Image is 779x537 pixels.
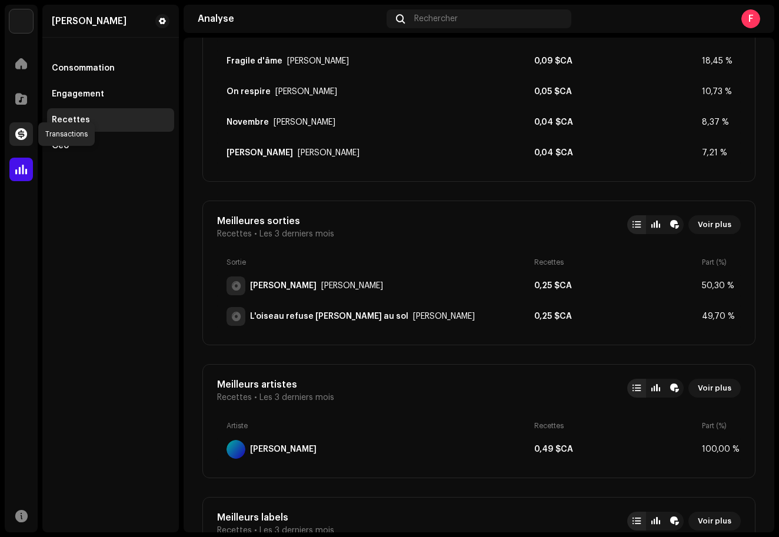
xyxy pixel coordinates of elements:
[702,56,731,66] div: 18,45 %
[227,258,530,267] div: Sortie
[275,87,337,96] div: On respire
[198,14,382,24] div: Analyse
[702,421,731,431] div: Part (%)
[534,281,697,291] div: 0,25 $CA
[534,56,697,66] div: 0,09 $CA
[702,118,731,127] div: 8,37 %
[227,118,269,127] div: Novembre
[250,445,317,454] div: Francis Lahaie
[702,312,731,321] div: 49,70 %
[414,14,458,24] span: Rechercher
[534,118,697,127] div: 0,04 $CA
[217,512,334,523] div: Meilleurs labels
[47,82,174,106] re-m-nav-item: Engagement
[52,64,115,73] div: Consommation
[254,393,257,402] span: •
[217,215,334,227] div: Meilleures sorties
[217,229,252,239] span: Recettes
[254,229,257,239] span: •
[227,148,293,158] div: Jocelyne
[287,56,349,66] div: Fragile d'âme
[52,16,126,26] div: Francis Lahaie
[259,526,334,535] span: Les 3 derniers mois
[534,421,697,431] div: Recettes
[534,148,697,158] div: 0,04 $CA
[227,56,282,66] div: Fragile d'âme
[741,9,760,28] div: F
[321,281,383,291] div: Francis Lahaie
[688,512,741,531] button: Voir plus
[227,87,271,96] div: On respire
[52,89,104,99] div: Engagement
[259,393,334,402] span: Les 3 derniers mois
[534,312,697,321] div: 0,25 $CA
[698,509,731,533] span: Voir plus
[688,215,741,234] button: Voir plus
[688,379,741,398] button: Voir plus
[250,281,317,291] div: Francis Lahaie
[227,421,530,431] div: Artiste
[534,258,697,267] div: Recettes
[217,393,252,402] span: Recettes
[413,312,475,321] div: L'oiseau refuse d'aller au sol
[702,281,731,291] div: 50,30 %
[702,148,731,158] div: 7,21 %
[298,148,359,158] div: Jocelyne
[250,312,408,321] div: L'oiseau refuse d'aller au sol
[702,258,731,267] div: Part (%)
[698,213,731,236] span: Voir plus
[274,118,335,127] div: Novembre
[702,87,731,96] div: 10,73 %
[47,134,174,158] re-m-nav-item: Geo
[217,379,334,391] div: Meilleurs artistes
[52,115,90,125] div: Recettes
[698,376,731,400] span: Voir plus
[47,56,174,80] re-m-nav-item: Consommation
[52,141,69,151] div: Geo
[47,108,174,132] re-m-nav-item: Recettes
[259,229,334,239] span: Les 3 derniers mois
[217,526,252,535] span: Recettes
[534,87,697,96] div: 0,05 $CA
[9,9,33,33] img: 190830b2-3b53-4b0d-992c-d3620458de1d
[702,445,731,454] div: 100,00 %
[254,526,257,535] span: •
[534,445,697,454] div: 0,49 $CA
